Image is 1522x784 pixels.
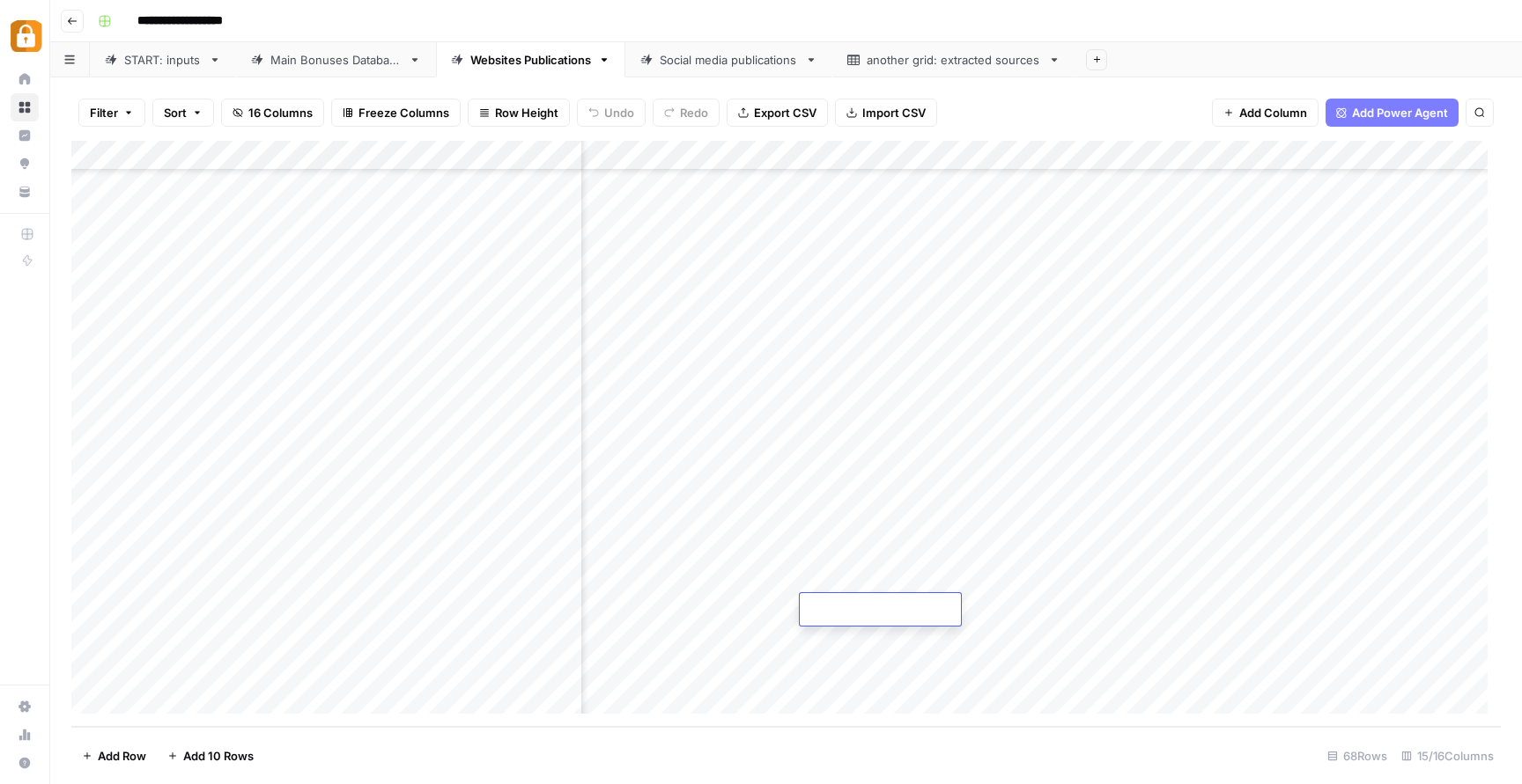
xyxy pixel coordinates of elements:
a: Main Bonuses Database [236,42,436,77]
a: Opportunities [11,150,39,178]
span: Row Height [495,104,558,121]
span: Sort [164,104,187,121]
img: Adzz Logo [11,20,42,52]
div: START: inputs [124,51,202,69]
div: Social media publications [660,51,798,69]
span: 16 Columns [248,104,313,121]
div: Websites Publications [470,51,591,69]
button: Undo [577,99,646,127]
span: Freeze Columns [358,104,449,121]
div: another grid: extracted sources [867,51,1041,69]
button: 16 Columns [221,99,324,127]
span: Redo [680,104,708,121]
button: Import CSV [835,99,937,127]
span: Undo [604,104,634,121]
a: Websites Publications [436,42,625,77]
a: Insights [11,121,39,150]
a: Social media publications [625,42,832,77]
a: Usage [11,721,39,749]
a: Your Data [11,178,39,206]
button: Row Height [468,99,570,127]
a: Settings [11,692,39,721]
button: Export CSV [727,99,828,127]
button: Freeze Columns [331,99,461,127]
span: Export CSV [754,104,816,121]
button: Add Column [1212,99,1319,127]
span: Filter [90,104,118,121]
button: Redo [653,99,720,127]
button: Add 10 Rows [157,742,264,770]
span: Add 10 Rows [183,747,254,765]
span: Add Column [1239,104,1307,121]
span: Import CSV [862,104,926,121]
a: another grid: extracted sources [832,42,1075,77]
div: Main Bonuses Database [270,51,402,69]
span: Add Power Agent [1352,104,1448,121]
button: Workspace: Adzz [11,14,39,58]
div: 15/16 Columns [1394,742,1501,770]
button: Help + Support [11,749,39,777]
button: Filter [78,99,145,127]
a: Home [11,65,39,93]
div: 68 Rows [1320,742,1394,770]
button: Add Power Agent [1326,99,1459,127]
a: START: inputs [90,42,236,77]
span: Add Row [98,747,146,765]
button: Sort [152,99,214,127]
button: Add Row [71,742,157,770]
a: Browse [11,93,39,121]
